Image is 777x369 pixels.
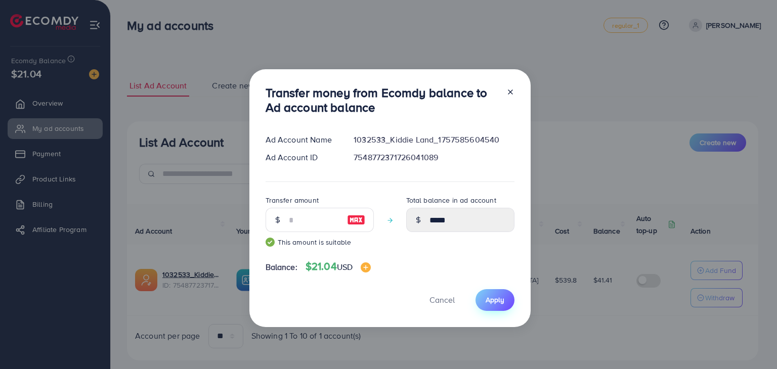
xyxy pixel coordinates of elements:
[417,289,467,311] button: Cancel
[257,134,346,146] div: Ad Account Name
[257,152,346,163] div: Ad Account ID
[346,152,522,163] div: 7548772371726041089
[337,261,353,272] span: USD
[266,85,498,115] h3: Transfer money from Ecomdy balance to Ad account balance
[406,195,496,205] label: Total balance in ad account
[734,324,769,361] iframe: Chat
[306,260,371,273] h4: $21.04
[486,295,504,305] span: Apply
[266,195,319,205] label: Transfer amount
[429,294,455,305] span: Cancel
[476,289,514,311] button: Apply
[347,214,365,226] img: image
[266,237,374,247] small: This amount is suitable
[266,261,297,273] span: Balance:
[266,238,275,247] img: guide
[346,134,522,146] div: 1032533_Kiddie Land_1757585604540
[361,262,371,272] img: image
